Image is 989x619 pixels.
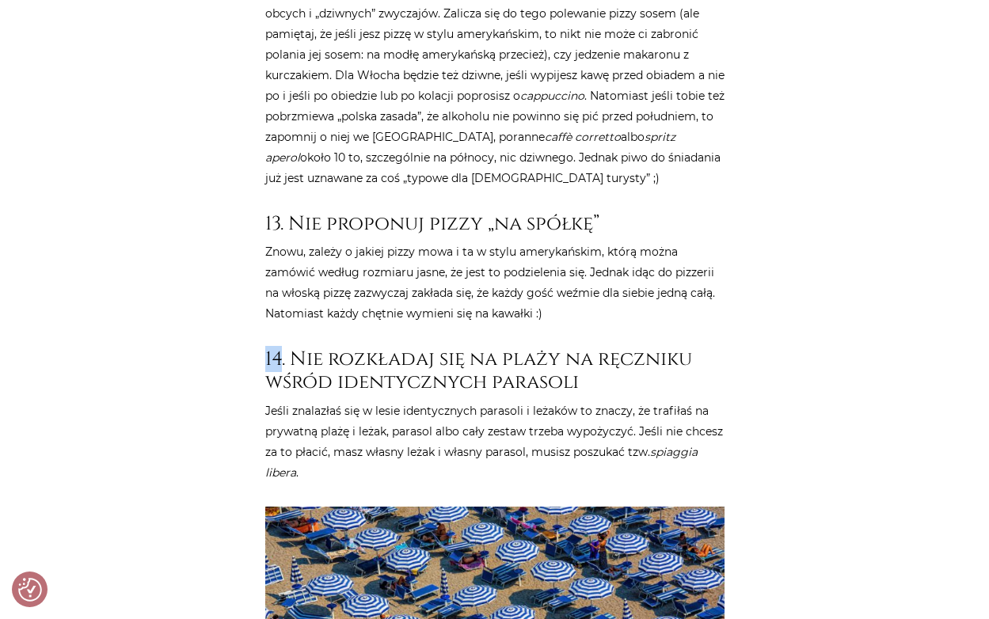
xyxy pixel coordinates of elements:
h3: 14. Nie rozkładaj się na plaży na ręczniku wśród identycznych parasoli [265,347,725,394]
em: cappuccino [520,89,584,103]
button: Preferencje co do zgód [18,578,42,602]
em: caffè corretto [545,130,621,144]
em: spiaggia libera [265,445,698,480]
h3: 13. Nie proponuj pizzy „na spółkę” [265,212,725,235]
em: spritz aperol [265,130,675,165]
p: Jeśli znalazłaś się w lesie identycznych parasoli i leżaków to znaczy, że trafiłaś na prywatną pl... [265,401,725,483]
p: Znowu, zależy o jakiej pizzy mowa i ta w stylu amerykańskim, którą można zamówić według rozmiaru ... [265,241,725,324]
img: Revisit consent button [18,578,42,602]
